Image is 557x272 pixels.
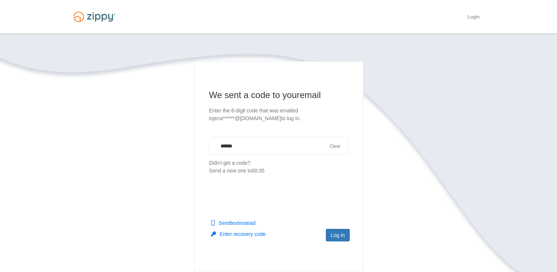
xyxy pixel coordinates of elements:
[211,219,255,227] button: Sendtextinstead
[209,107,348,122] p: Enter the 6-digit code that was emailed to jeca******@[DOMAIN_NAME] to log in.
[328,143,343,150] button: Clear
[211,230,266,238] button: Enter recovery code
[209,89,348,101] h1: We sent a code to your email
[209,159,348,175] p: Didn't get a code?
[69,8,120,25] img: Logo
[467,14,479,21] a: Login
[326,229,349,241] button: Log in
[209,167,348,175] div: Send a new one in 00:35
